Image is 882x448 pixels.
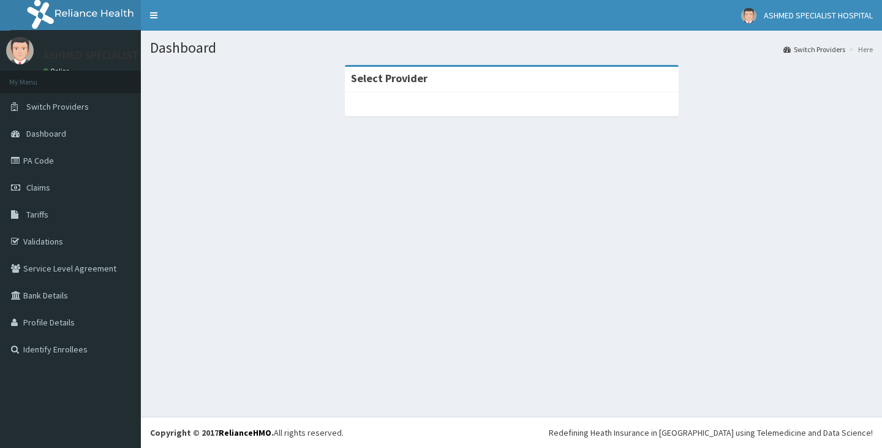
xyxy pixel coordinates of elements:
[741,8,756,23] img: User Image
[43,50,189,61] p: ASHMED SPECIALIST HOSPITAL
[26,182,50,193] span: Claims
[846,44,873,55] li: Here
[150,427,274,438] strong: Copyright © 2017 .
[764,10,873,21] span: ASHMED SPECIALIST HOSPITAL
[26,209,48,220] span: Tariffs
[6,37,34,64] img: User Image
[219,427,271,438] a: RelianceHMO
[26,128,66,139] span: Dashboard
[26,101,89,112] span: Switch Providers
[783,44,845,55] a: Switch Providers
[150,40,873,56] h1: Dashboard
[549,427,873,439] div: Redefining Heath Insurance in [GEOGRAPHIC_DATA] using Telemedicine and Data Science!
[351,71,428,85] strong: Select Provider
[43,67,72,75] a: Online
[141,417,882,448] footer: All rights reserved.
